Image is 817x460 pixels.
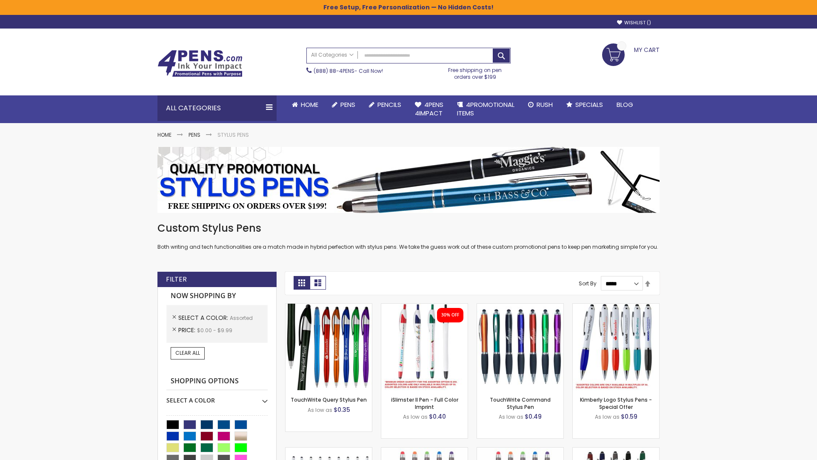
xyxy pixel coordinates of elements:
[490,396,551,410] a: TouchWrite Command Stylus Pen
[610,95,640,114] a: Blog
[525,412,542,421] span: $0.49
[314,67,354,75] a: (888) 88-4PENS
[377,100,401,109] span: Pencils
[621,412,637,421] span: $0.59
[217,131,249,138] strong: Stylus Pens
[575,100,603,109] span: Specials
[499,413,523,420] span: As low as
[230,314,253,322] span: Assorted
[189,131,200,138] a: Pens
[381,303,468,310] a: iSlimster II - Full Color-Assorted
[325,95,362,114] a: Pens
[477,303,563,310] a: TouchWrite Command Stylus Pen-Assorted
[311,52,354,58] span: All Categories
[166,372,268,391] strong: Shopping Options
[307,48,358,62] a: All Categories
[580,396,652,410] a: Kimberly Logo Stylus Pens - Special Offer
[197,327,232,334] span: $0.00 - $9.99
[381,447,468,454] a: Islander Softy Gel Pen with Stylus-Assorted
[166,287,268,305] strong: Now Shopping by
[408,95,450,123] a: 4Pens4impact
[301,100,318,109] span: Home
[381,304,468,390] img: iSlimster II - Full Color-Assorted
[157,50,243,77] img: 4Pens Custom Pens and Promotional Products
[573,303,659,310] a: Kimberly Logo Stylus Pens-Assorted
[314,67,383,75] span: - Call Now!
[579,280,597,287] label: Sort By
[429,412,446,421] span: $0.40
[157,147,660,213] img: Stylus Pens
[294,276,310,290] strong: Grid
[415,100,443,118] span: 4Pens 4impact
[477,447,563,454] a: Islander Softy Gel with Stylus - ColorJet Imprint-Assorted
[441,312,459,318] div: 30% OFF
[175,349,200,356] span: Clear All
[178,326,197,334] span: Price
[286,303,372,310] a: TouchWrite Query Stylus Pen-Assorted
[286,304,372,390] img: TouchWrite Query Stylus Pen-Assorted
[440,63,511,80] div: Free shipping on pen orders over $199
[157,95,277,121] div: All Categories
[391,396,458,410] a: iSlimster II Pen - Full Color Imprint
[340,100,355,109] span: Pens
[157,131,171,138] a: Home
[291,396,367,403] a: TouchWrite Query Stylus Pen
[617,20,651,26] a: Wishlist
[617,100,633,109] span: Blog
[166,390,268,405] div: Select A Color
[573,447,659,454] a: Custom Soft Touch® Metal Pens with Stylus-Assorted
[334,405,350,414] span: $0.35
[595,413,620,420] span: As low as
[457,100,514,118] span: 4PROMOTIONAL ITEMS
[521,95,560,114] a: Rush
[166,275,187,284] strong: Filter
[450,95,521,123] a: 4PROMOTIONALITEMS
[178,313,230,322] span: Select A Color
[362,95,408,114] a: Pencils
[477,304,563,390] img: TouchWrite Command Stylus Pen-Assorted
[157,221,660,251] div: Both writing and tech functionalities are a match made in hybrid perfection with stylus pens. We ...
[560,95,610,114] a: Specials
[171,347,205,359] a: Clear All
[308,406,332,414] span: As low as
[403,413,428,420] span: As low as
[157,221,660,235] h1: Custom Stylus Pens
[537,100,553,109] span: Rush
[286,447,372,454] a: Stiletto Advertising Stylus Pens-Assorted
[285,95,325,114] a: Home
[573,304,659,390] img: Kimberly Logo Stylus Pens-Assorted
